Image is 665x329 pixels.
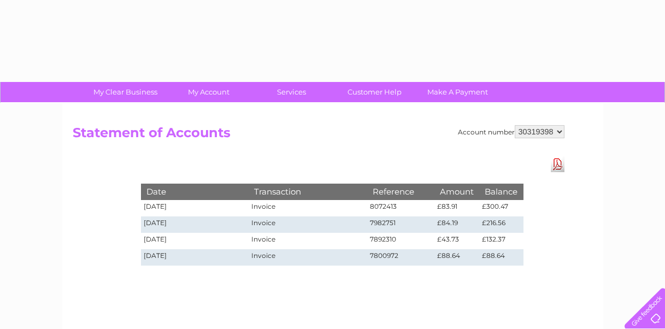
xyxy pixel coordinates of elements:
td: £88.64 [479,249,523,266]
td: Invoice [249,233,367,249]
td: 7800972 [367,249,435,266]
th: Transaction [249,184,367,199]
td: 7892310 [367,233,435,249]
td: £83.91 [434,200,479,216]
td: £300.47 [479,200,523,216]
td: [DATE] [141,249,249,266]
td: [DATE] [141,200,249,216]
td: £84.19 [434,216,479,233]
td: Invoice [249,249,367,266]
td: [DATE] [141,233,249,249]
td: £216.56 [479,216,523,233]
td: [DATE] [141,216,249,233]
a: My Account [163,82,254,102]
th: Date [141,184,249,199]
td: Invoice [249,216,367,233]
td: 7982751 [367,216,435,233]
td: Invoice [249,200,367,216]
td: £132.37 [479,233,523,249]
h2: Statement of Accounts [73,125,564,146]
a: Customer Help [329,82,420,102]
th: Reference [367,184,435,199]
td: 8072413 [367,200,435,216]
td: £43.73 [434,233,479,249]
a: Download Pdf [551,156,564,172]
a: Services [246,82,337,102]
a: My Clear Business [80,82,170,102]
a: Make A Payment [413,82,503,102]
td: £88.64 [434,249,479,266]
th: Balance [479,184,523,199]
th: Amount [434,184,479,199]
div: Account number [458,125,564,138]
